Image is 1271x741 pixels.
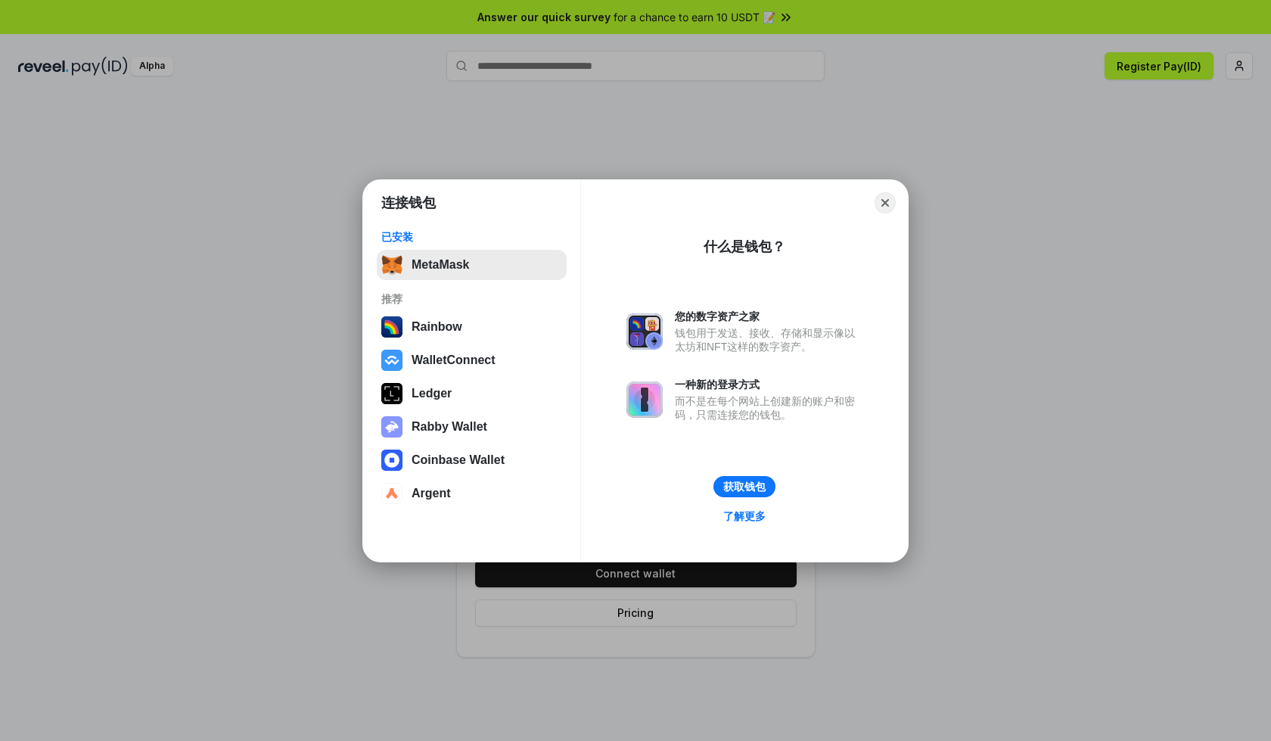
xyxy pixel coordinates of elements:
[381,483,402,504] img: svg+xml,%3Csvg%20width%3D%2228%22%20height%3D%2228%22%20viewBox%3D%220%200%2028%2028%22%20fill%3D...
[377,250,567,280] button: MetaMask
[675,310,862,323] div: 您的数字资产之家
[377,478,567,509] button: Argent
[377,412,567,442] button: Rabby Wallet
[412,453,505,467] div: Coinbase Wallet
[381,194,436,212] h1: 连接钱包
[723,480,766,493] div: 获取钱包
[381,416,402,437] img: svg+xml,%3Csvg%20xmlns%3D%22http%3A%2F%2Fwww.w3.org%2F2000%2Fsvg%22%20fill%3D%22none%22%20viewBox...
[412,487,451,500] div: Argent
[412,387,452,400] div: Ledger
[377,378,567,409] button: Ledger
[377,312,567,342] button: Rainbow
[377,445,567,475] button: Coinbase Wallet
[381,292,562,306] div: 推荐
[412,353,496,367] div: WalletConnect
[381,316,402,338] img: svg+xml,%3Csvg%20width%3D%22120%22%20height%3D%22120%22%20viewBox%3D%220%200%20120%20120%22%20fil...
[675,326,862,353] div: 钱包用于发送、接收、存储和显示像以太坊和NFT这样的数字资产。
[704,238,785,256] div: 什么是钱包？
[626,381,663,418] img: svg+xml,%3Csvg%20xmlns%3D%22http%3A%2F%2Fwww.w3.org%2F2000%2Fsvg%22%20fill%3D%22none%22%20viewBox...
[412,258,469,272] div: MetaMask
[381,254,402,276] img: svg+xml,%3Csvg%20fill%3D%22none%22%20height%3D%2233%22%20viewBox%3D%220%200%2035%2033%22%20width%...
[412,320,462,334] div: Rainbow
[714,506,775,526] a: 了解更多
[381,350,402,371] img: svg+xml,%3Csvg%20width%3D%2228%22%20height%3D%2228%22%20viewBox%3D%220%200%2028%2028%22%20fill%3D...
[377,345,567,375] button: WalletConnect
[713,476,775,497] button: 获取钱包
[381,383,402,404] img: svg+xml,%3Csvg%20xmlns%3D%22http%3A%2F%2Fwww.w3.org%2F2000%2Fsvg%22%20width%3D%2228%22%20height%3...
[381,230,562,244] div: 已安装
[381,450,402,471] img: svg+xml,%3Csvg%20width%3D%2228%22%20height%3D%2228%22%20viewBox%3D%220%200%2028%2028%22%20fill%3D...
[675,378,862,391] div: 一种新的登录方式
[723,509,766,523] div: 了解更多
[875,192,896,213] button: Close
[675,394,862,422] div: 而不是在每个网站上创建新的账户和密码，只需连接您的钱包。
[412,420,487,434] div: Rabby Wallet
[626,313,663,350] img: svg+xml,%3Csvg%20xmlns%3D%22http%3A%2F%2Fwww.w3.org%2F2000%2Fsvg%22%20fill%3D%22none%22%20viewBox...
